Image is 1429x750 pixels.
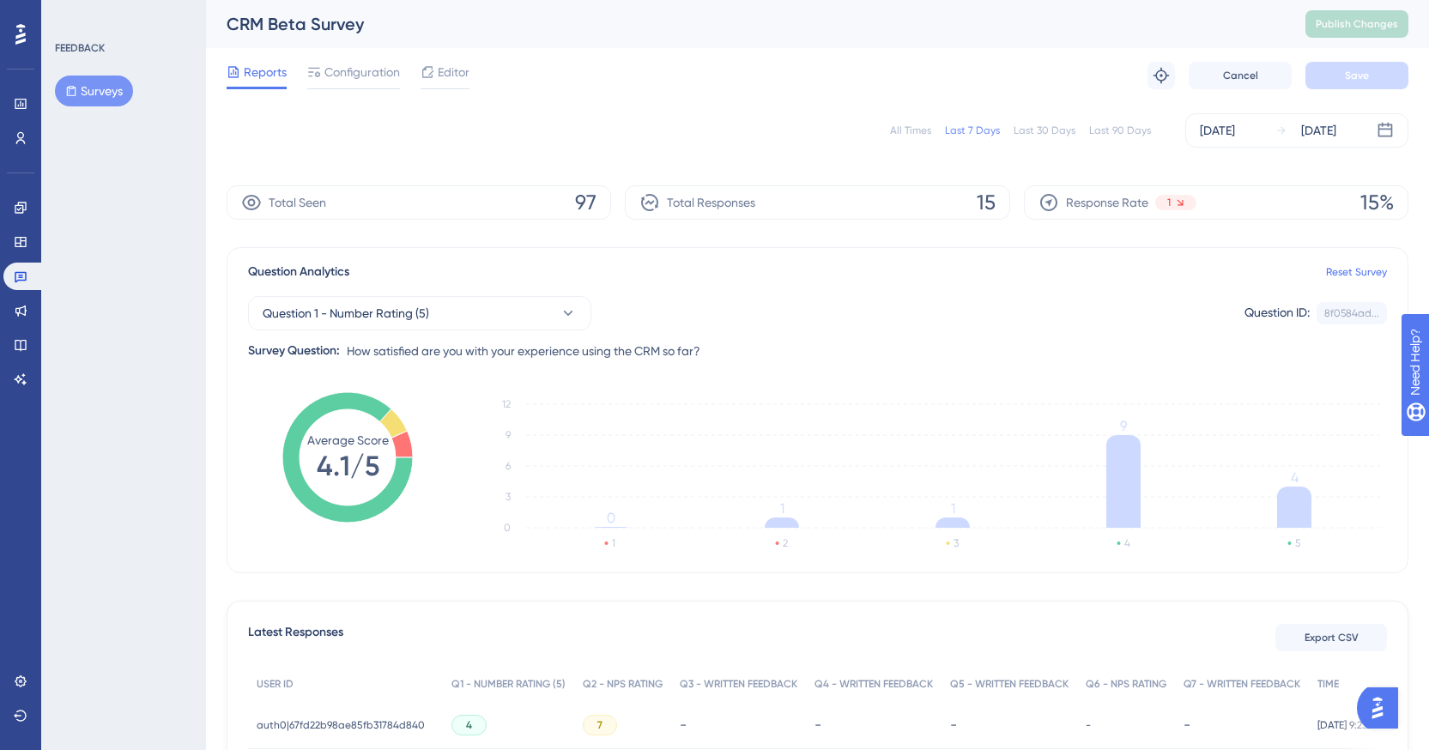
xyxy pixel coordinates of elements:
tspan: 9 [506,429,511,441]
span: [DATE] 9:23 [1317,718,1367,732]
span: Q7 - WRITTEN FEEDBACK [1184,677,1300,691]
text: 3 [954,537,959,549]
text: 2 [783,537,788,549]
span: Q2 - NPS RATING [583,677,663,691]
span: USER ID [257,677,294,691]
tspan: 9 [1120,418,1127,434]
div: Question ID: [1244,302,1310,324]
button: Cancel [1189,62,1292,89]
span: Q3 - WRITTEN FEEDBACK [680,677,797,691]
tspan: 1 [951,500,955,517]
tspan: 0 [607,510,615,526]
span: Question Analytics [248,262,349,282]
span: Q5 - WRITTEN FEEDBACK [950,677,1069,691]
span: Need Help? [40,4,107,25]
span: Reports [244,62,287,82]
tspan: 12 [502,398,511,410]
div: - [680,717,797,733]
div: Survey Question: [248,341,340,361]
span: Question 1 - Number Rating (5) [263,303,429,324]
span: Editor [438,62,469,82]
span: Publish Changes [1316,17,1398,31]
span: 97 [575,189,596,216]
span: auth0|67fd22b98ae85fb31784d840 [257,718,425,732]
tspan: 6 [506,460,511,472]
span: Q4 - WRITTEN FEEDBACK [814,677,933,691]
span: Q1 - NUMBER RATING (5) [451,677,566,691]
button: Question 1 - Number Rating (5) [248,296,591,330]
tspan: Average Score [307,433,389,447]
div: All Times [890,124,931,137]
div: 8f0584ad... [1324,306,1379,320]
span: 15 [977,189,996,216]
span: Configuration [324,62,400,82]
div: FEEDBACK [55,41,105,55]
div: Last 90 Days [1089,124,1151,137]
span: Save [1345,69,1369,82]
span: 7 [597,718,602,732]
text: 5 [1295,537,1300,549]
span: Export CSV [1305,631,1359,644]
a: Reset Survey [1326,265,1387,279]
span: 1 [1167,196,1171,209]
div: [DATE] [1301,120,1336,141]
div: Last 7 Days [945,124,1000,137]
div: [DATE] [1200,120,1235,141]
tspan: 4.1/5 [317,450,379,482]
div: CRM Beta Survey [227,12,1262,36]
tspan: 1 [780,500,784,517]
span: - [1086,718,1091,732]
span: Q6 - NPS RATING [1086,677,1166,691]
span: Latest Responses [248,622,343,653]
text: 1 [612,537,615,549]
div: - [950,717,1069,733]
tspan: 0 [504,522,511,534]
div: - [1184,717,1300,733]
div: Last 30 Days [1014,124,1075,137]
span: 15% [1360,189,1394,216]
div: - [814,717,933,733]
span: How satisfied are you with your experience using the CRM so far? [347,341,700,361]
span: TIME [1317,677,1339,691]
button: Export CSV [1275,624,1387,651]
span: Total Responses [667,192,755,213]
span: 4 [466,718,472,732]
span: Total Seen [269,192,326,213]
span: Cancel [1223,69,1258,82]
button: Surveys [55,76,133,106]
button: Publish Changes [1305,10,1408,38]
tspan: 3 [506,491,511,503]
span: Response Rate [1066,192,1148,213]
tspan: 4 [1291,469,1299,486]
iframe: UserGuiding AI Assistant Launcher [1357,682,1408,734]
button: Save [1305,62,1408,89]
text: 4 [1124,537,1130,549]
